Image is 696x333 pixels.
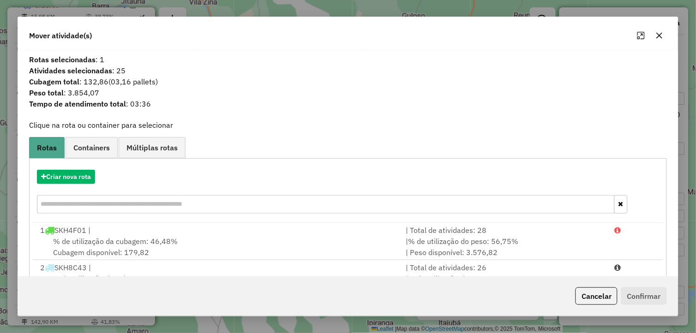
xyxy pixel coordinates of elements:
[108,77,158,86] span: (03,16 pallets)
[576,287,618,305] button: Cancelar
[35,236,401,258] div: Cubagem disponível: 179,82
[29,119,173,131] label: Clique na rota ou container para selecionar
[400,236,609,258] div: | | Peso disponível: 3.576,82
[615,226,621,234] i: Porcentagens após mover as atividades: Cubagem: 86,02% Peso: 103,35%
[24,87,673,98] span: : 3.854,07
[24,76,673,87] span: : 132,86
[24,65,673,76] span: : 25
[29,55,96,64] strong: Rotas selecionadas
[29,99,126,108] strong: Tempo de atendimento total
[29,88,64,97] strong: Peso total
[400,262,609,273] div: | Total de atividades: 26
[53,237,178,246] span: % de utilização da cubagem: 46,48%
[126,144,178,151] span: Múltiplas rotas
[35,225,401,236] div: 1 SKH4F01 |
[37,170,95,184] button: Criar nova rota
[35,262,401,273] div: 2 SKH8C43 |
[24,98,673,109] span: : 03:36
[615,264,621,271] i: Porcentagens após mover as atividades: Cubagem: 73,53% Peso: 86,78%
[53,274,178,283] span: % de utilização da cubagem: 33,99%
[408,237,518,246] span: % de utilização do peso: 56,75%
[29,77,79,86] strong: Cubagem total
[37,144,57,151] span: Rotas
[29,30,92,41] span: Mover atividade(s)
[408,274,518,283] span: % de utilização do peso: 40,18%
[634,28,648,43] button: Maximize
[35,273,401,295] div: Cubagem disponível: 221,81
[400,273,609,295] div: | | Peso disponível: 4.947,06
[73,144,110,151] span: Containers
[29,66,112,75] strong: Atividades selecionadas
[24,54,673,65] span: : 1
[400,225,609,236] div: | Total de atividades: 28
